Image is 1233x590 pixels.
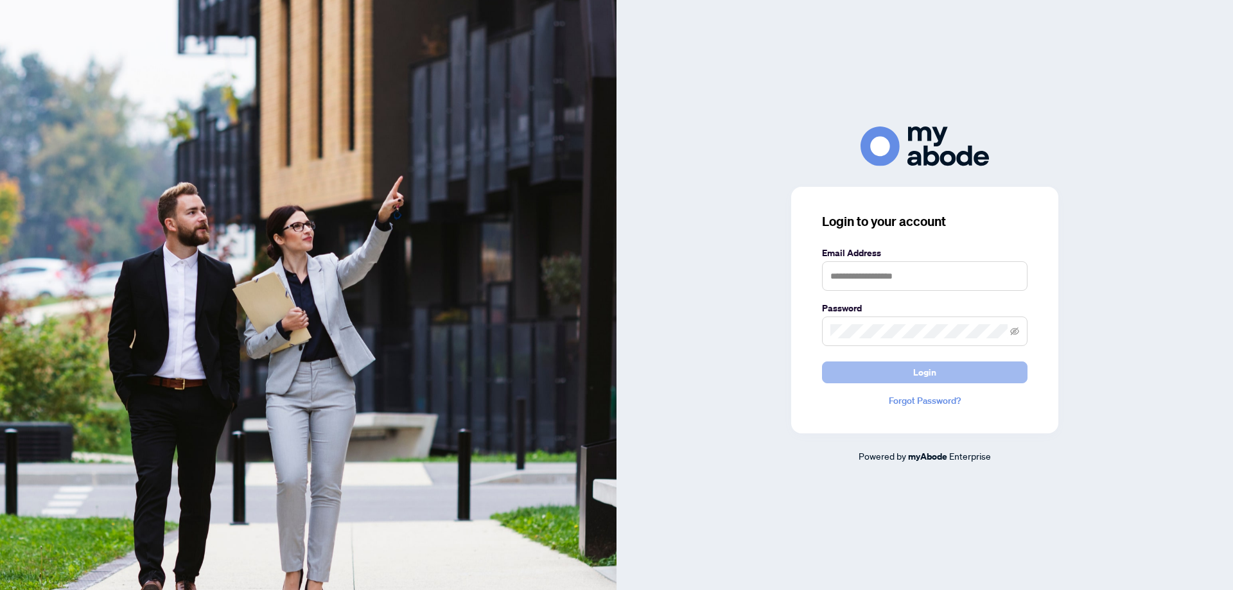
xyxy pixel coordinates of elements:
[822,361,1027,383] button: Login
[859,450,906,462] span: Powered by
[822,246,1027,260] label: Email Address
[822,394,1027,408] a: Forgot Password?
[861,126,989,166] img: ma-logo
[822,301,1027,315] label: Password
[908,449,947,464] a: myAbode
[913,362,936,383] span: Login
[949,450,991,462] span: Enterprise
[1010,327,1019,336] span: eye-invisible
[822,213,1027,230] h3: Login to your account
